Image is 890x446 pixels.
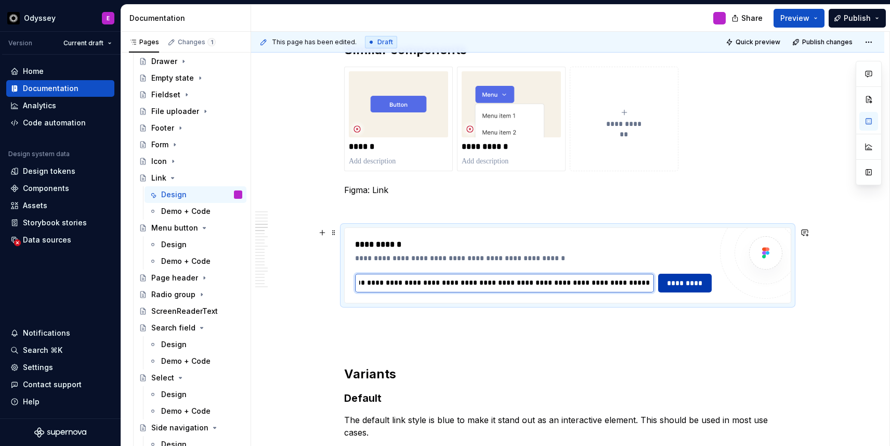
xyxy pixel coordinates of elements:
div: Design [161,189,187,200]
div: Fieldset [151,90,180,100]
div: Home [23,66,44,77]
button: Quick preview [723,35,785,49]
div: Components [23,183,69,194]
a: ScreenReaderText [135,303,246,320]
a: Analytics [6,97,114,114]
button: Contact support [6,376,114,393]
div: Contact support [23,379,82,390]
a: Icon [135,153,246,170]
h3: Default [344,391,791,405]
img: 663f3678-bb6d-4ae1-88d0-cd048110bf2d.png [349,71,448,137]
a: Components [6,180,114,197]
div: Icon [151,156,167,167]
div: Search field [151,323,195,333]
a: Fieldset [135,86,246,103]
a: Demo + Code [145,353,246,369]
button: Notifications [6,325,114,341]
a: Link [135,170,246,186]
img: 681fe3ab-cd38-40ca-b1f6-f138b4b5a313.png [462,71,561,137]
a: Assets [6,197,114,214]
div: Search ⌘K [23,345,62,355]
a: Empty state [135,70,246,86]
span: Publish changes [802,38,853,46]
div: Storybook stories [23,218,87,228]
div: Demo + Code [161,256,211,266]
button: Publish changes [789,35,857,49]
button: Help [6,393,114,410]
a: File uploader [135,103,246,120]
a: Select [135,369,246,386]
div: Odyssey [24,13,56,23]
div: Empty state [151,73,194,83]
div: Design [161,339,187,350]
div: Code automation [23,118,86,128]
a: Demo + Code [145,203,246,220]
div: Design system data [8,150,70,158]
a: Menu button [135,220,246,236]
div: Menu button [151,223,198,233]
div: Analytics [23,100,56,111]
span: Draft [377,38,393,46]
a: Demo + Code [145,253,246,270]
a: Side navigation [135,419,246,436]
div: Link [151,173,166,183]
span: Share [741,13,763,23]
a: Form [135,136,246,153]
a: Search field [135,320,246,336]
button: Search ⌘K [6,342,114,359]
button: Publish [829,9,886,28]
button: Preview [774,9,824,28]
div: Design tokens [23,166,75,176]
div: Select [151,373,174,383]
a: Design [145,336,246,353]
div: Page header [151,273,198,283]
div: ScreenReaderText [151,306,218,316]
a: Design [145,236,246,253]
div: Demo + Code [161,406,211,416]
a: Drawer [135,53,246,70]
a: Data sources [6,232,114,248]
div: Documentation [23,83,78,94]
div: Version [8,39,32,47]
button: Current draft [59,36,116,50]
div: E [107,14,110,22]
div: Design [161,239,187,250]
button: Share [726,9,769,28]
img: c755af4b-9501-4838-9b3a-04de1099e264.png [7,12,20,24]
button: OdysseyE [2,7,119,29]
a: Design [145,386,246,403]
div: Side navigation [151,423,208,433]
div: File uploader [151,106,199,117]
span: Publish [844,13,871,23]
a: Home [6,63,114,80]
div: Data sources [23,235,71,245]
a: Storybook stories [6,214,114,231]
a: Demo + Code [145,403,246,419]
div: Pages [129,38,159,46]
a: Radio group [135,286,246,303]
div: Assets [23,200,47,211]
div: Design [161,389,187,400]
span: This page has been edited. [272,38,357,46]
p: The default link style is blue to make it stand out as an interactive element. This should be use... [344,414,791,439]
div: Demo + Code [161,356,211,366]
div: Notifications [23,328,70,338]
a: Page header [135,270,246,286]
p: Figma: Link [344,184,791,196]
h2: Variants [344,366,791,383]
div: Drawer [151,56,177,67]
span: Current draft [63,39,103,47]
a: Design tokens [6,163,114,180]
svg: Supernova Logo [34,427,86,438]
a: Documentation [6,80,114,97]
a: Code automation [6,114,114,131]
a: Footer [135,120,246,136]
div: Help [23,397,40,407]
div: Form [151,139,168,150]
div: Documentation [129,13,246,23]
div: Footer [151,123,174,133]
a: Settings [6,359,114,376]
div: Radio group [151,289,195,300]
div: Demo + Code [161,206,211,216]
